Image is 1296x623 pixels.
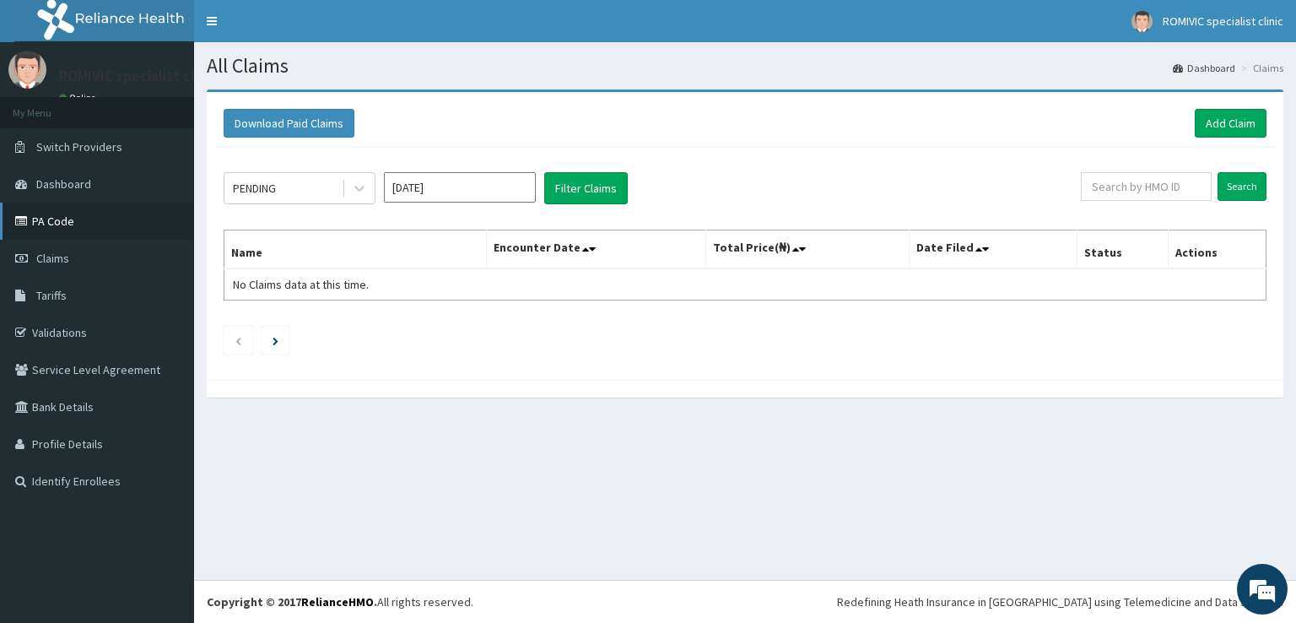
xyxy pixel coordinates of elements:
[233,277,369,292] span: No Claims data at this time.
[207,594,377,609] strong: Copyright © 2017 .
[544,172,628,204] button: Filter Claims
[36,251,69,266] span: Claims
[487,230,706,269] th: Encounter Date
[1081,172,1212,201] input: Search by HMO ID
[59,68,218,84] p: ROMIVIC specialist clinic
[88,95,283,116] div: Chat with us now
[224,109,354,138] button: Download Paid Claims
[8,431,321,490] textarea: Type your message and hit 'Enter'
[233,180,276,197] div: PENDING
[194,580,1296,623] footer: All rights reserved.
[1173,61,1235,75] a: Dashboard
[273,333,278,348] a: Next page
[36,288,67,303] span: Tariffs
[59,92,100,104] a: Online
[98,198,233,368] span: We're online!
[706,230,910,269] th: Total Price(₦)
[1218,172,1266,201] input: Search
[235,333,242,348] a: Previous page
[224,230,487,269] th: Name
[36,176,91,192] span: Dashboard
[1077,230,1168,269] th: Status
[301,594,374,609] a: RelianceHMO
[36,139,122,154] span: Switch Providers
[384,172,536,203] input: Select Month and Year
[1237,61,1283,75] li: Claims
[1168,230,1266,269] th: Actions
[8,51,46,89] img: User Image
[837,593,1283,610] div: Redefining Heath Insurance in [GEOGRAPHIC_DATA] using Telemedicine and Data Science!
[207,55,1283,77] h1: All Claims
[31,84,68,127] img: d_794563401_company_1708531726252_794563401
[277,8,317,49] div: Minimize live chat window
[1195,109,1266,138] a: Add Claim
[910,230,1077,269] th: Date Filed
[1131,11,1153,32] img: User Image
[1163,14,1283,29] span: ROMIVIC specialist clinic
